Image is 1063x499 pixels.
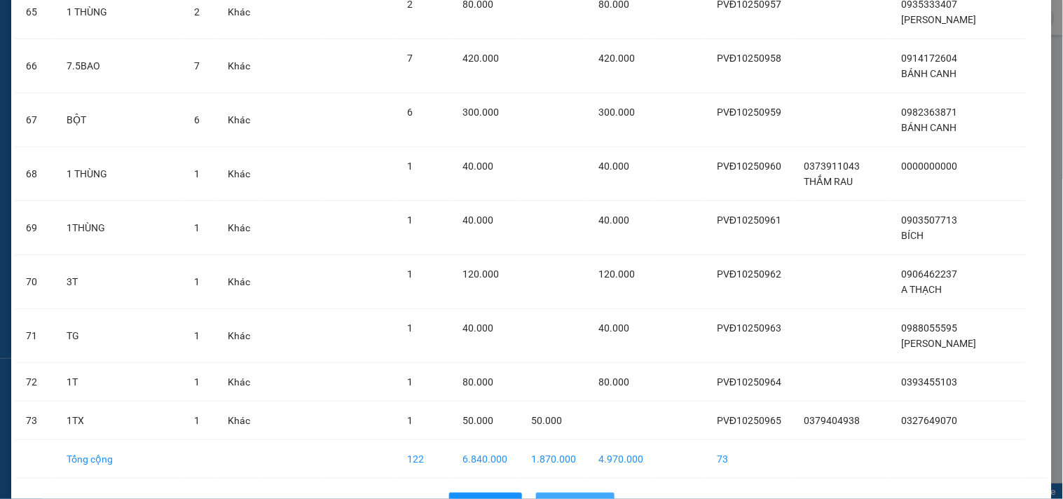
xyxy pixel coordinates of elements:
td: 1.870.000 [521,440,588,479]
span: PVĐ10250960 [717,160,781,172]
span: 40.000 [599,214,630,226]
span: 40.000 [462,214,493,226]
span: 1 [408,322,413,334]
span: CR : [11,92,32,107]
div: BX [PERSON_NAME] [12,12,124,46]
span: 1 [195,415,200,426]
span: 50.000 [462,415,493,426]
span: 6 [408,107,413,118]
span: 420.000 [599,53,636,64]
span: 1 [408,214,413,226]
td: 1T [55,363,184,402]
td: Khác [217,363,262,402]
span: 120.000 [462,268,499,280]
div: BX Miền Đông [134,12,252,46]
td: Khác [217,201,262,255]
span: THẮM RAU [804,176,853,187]
td: 73 [706,440,793,479]
div: 120.000 [11,90,126,107]
span: 40.000 [462,322,493,334]
span: 2 [195,6,200,18]
span: 300.000 [599,107,636,118]
span: PVĐ10250965 [717,415,781,426]
td: Khác [217,93,262,147]
td: Khác [217,309,262,363]
span: 300.000 [462,107,499,118]
span: 0000000000 [901,160,957,172]
span: 1 [195,276,200,287]
td: 66 [15,39,55,93]
div: 000000000000 [134,62,252,82]
span: 40.000 [462,160,493,172]
span: [PERSON_NAME] [901,14,976,25]
span: 1 [195,330,200,341]
span: PVĐ10250962 [717,268,781,280]
td: 7.5BAO [55,39,184,93]
span: 0327649070 [901,415,957,426]
td: Khác [217,39,262,93]
td: 70 [15,255,55,309]
td: Khác [217,255,262,309]
span: 1 [408,376,413,388]
td: 4.970.000 [588,440,655,479]
span: 6 [195,114,200,125]
span: 7 [408,53,413,64]
div: BOM [134,46,252,62]
span: 0906462237 [901,268,957,280]
span: 0914172604 [901,53,957,64]
span: 1 [408,415,413,426]
span: PVĐ10250961 [717,214,781,226]
span: BÁNH CANH [901,122,956,133]
span: PVĐ10250963 [717,322,781,334]
span: BÍCH [901,230,924,241]
td: 122 [397,440,452,479]
span: 1 [195,222,200,233]
span: 0903507713 [901,214,957,226]
td: TG [55,309,184,363]
td: 1THÙNG [55,201,184,255]
td: BỘT [55,93,184,147]
span: 1 [195,168,200,179]
span: PVĐ10250958 [717,53,781,64]
span: 120.000 [599,268,636,280]
span: 80.000 [599,376,630,388]
td: 68 [15,147,55,201]
span: 1 [408,268,413,280]
span: Gửi: [12,13,34,28]
span: BÁNH CANH [901,68,956,79]
span: 0988055595 [901,322,957,334]
span: 0982363871 [901,107,957,118]
td: Khác [217,147,262,201]
span: 1 [408,160,413,172]
span: 420.000 [462,53,499,64]
td: 69 [15,201,55,255]
td: 1 THÙNG [55,147,184,201]
td: Tổng cộng [55,440,184,479]
span: 0373911043 [804,160,860,172]
span: 7 [195,60,200,71]
span: 80.000 [462,376,493,388]
span: 0393455103 [901,376,957,388]
span: 50.000 [532,415,563,426]
td: 72 [15,363,55,402]
td: 3T [55,255,184,309]
span: 0379404938 [804,415,860,426]
span: PVĐ10250959 [717,107,781,118]
td: 73 [15,402,55,440]
td: 6.840.000 [451,440,520,479]
span: [PERSON_NAME] [901,338,976,349]
span: PVĐ10250964 [717,376,781,388]
td: 1TX [55,402,184,440]
td: 67 [15,93,55,147]
span: 40.000 [599,322,630,334]
td: Khác [217,402,262,440]
span: Nhận: [134,13,167,28]
span: 1 [195,376,200,388]
td: 71 [15,309,55,363]
span: A THẠCH [901,284,942,295]
span: 40.000 [599,160,630,172]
